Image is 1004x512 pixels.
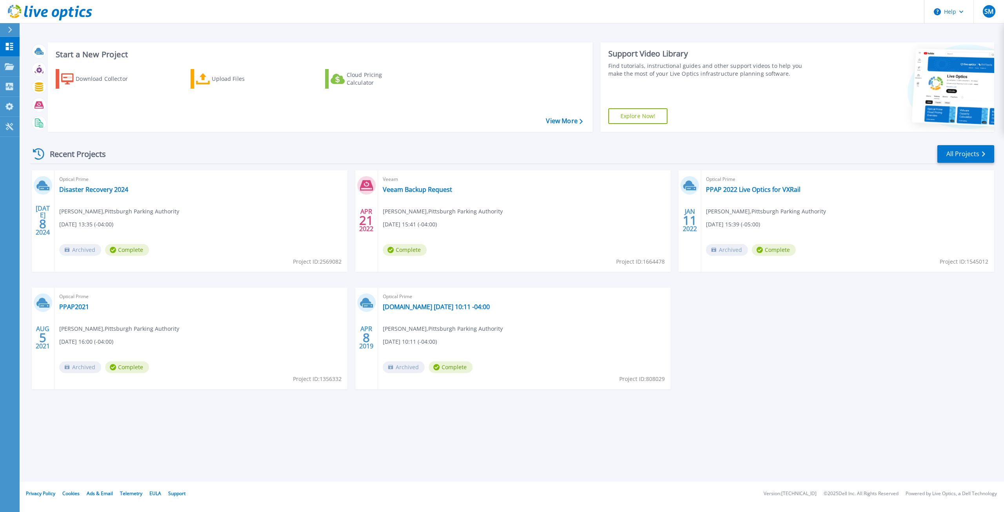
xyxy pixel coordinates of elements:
span: Veeam [383,175,666,184]
li: Powered by Live Optics, a Dell Technology [906,491,997,496]
span: [PERSON_NAME] , Pittsburgh Parking Authority [59,207,179,216]
a: Telemetry [120,490,142,497]
div: AUG 2021 [35,323,50,352]
span: 21 [359,217,373,224]
div: Recent Projects [30,144,116,164]
span: Project ID: 1545012 [940,257,988,266]
span: [DATE] 10:11 (-04:00) [383,337,437,346]
a: Cookies [62,490,80,497]
span: 8 [363,334,370,341]
span: [DATE] 13:35 (-04:00) [59,220,113,229]
span: Archived [706,244,748,256]
a: Upload Files [191,69,278,89]
div: APR 2019 [359,323,374,352]
span: Optical Prime [59,175,343,184]
span: [DATE] 15:39 (-05:00) [706,220,760,229]
h3: Start a New Project [56,50,582,59]
a: [DOMAIN_NAME] [DATE] 10:11 -04:00 [383,303,490,311]
a: Support [168,490,186,497]
a: Download Collector [56,69,143,89]
div: APR 2022 [359,206,374,235]
span: Archived [383,361,425,373]
a: Veeam Backup Request [383,186,452,193]
span: Project ID: 2569082 [293,257,342,266]
span: 11 [683,217,697,224]
span: 5 [39,334,46,341]
a: PPAP 2022 Live Optics for VXRail [706,186,800,193]
span: Complete [105,244,149,256]
span: [PERSON_NAME] , Pittsburgh Parking Authority [59,324,179,333]
span: [PERSON_NAME] , Pittsburgh Parking Authority [706,207,826,216]
span: [DATE] 15:41 (-04:00) [383,220,437,229]
span: Complete [752,244,796,256]
a: EULA [149,490,161,497]
div: Find tutorials, instructional guides and other support videos to help you make the most of your L... [608,62,812,78]
div: JAN 2022 [682,206,697,235]
li: Version: [TECHNICAL_ID] [764,491,817,496]
a: Cloud Pricing Calculator [325,69,413,89]
span: [DATE] 16:00 (-04:00) [59,337,113,346]
a: Explore Now! [608,108,668,124]
span: Complete [383,244,427,256]
span: Archived [59,244,101,256]
span: Project ID: 808029 [619,375,665,383]
span: Project ID: 1664478 [616,257,665,266]
div: Upload Files [212,71,275,87]
a: All Projects [937,145,994,163]
span: Project ID: 1356332 [293,375,342,383]
span: Optical Prime [383,292,666,301]
a: PPAP2021 [59,303,89,311]
span: Optical Prime [59,292,343,301]
a: Ads & Email [87,490,113,497]
div: Cloud Pricing Calculator [347,71,409,87]
span: SM [984,8,993,15]
a: Privacy Policy [26,490,55,497]
a: View More [546,117,582,125]
span: Complete [429,361,473,373]
span: [PERSON_NAME] , Pittsburgh Parking Authority [383,207,503,216]
span: Optical Prime [706,175,989,184]
span: Complete [105,361,149,373]
a: Disaster Recovery 2024 [59,186,128,193]
div: [DATE] 2024 [35,206,50,235]
span: Archived [59,361,101,373]
div: Download Collector [76,71,138,87]
li: © 2025 Dell Inc. All Rights Reserved [824,491,899,496]
span: [PERSON_NAME] , Pittsburgh Parking Authority [383,324,503,333]
div: Support Video Library [608,49,812,59]
span: 8 [39,220,46,227]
